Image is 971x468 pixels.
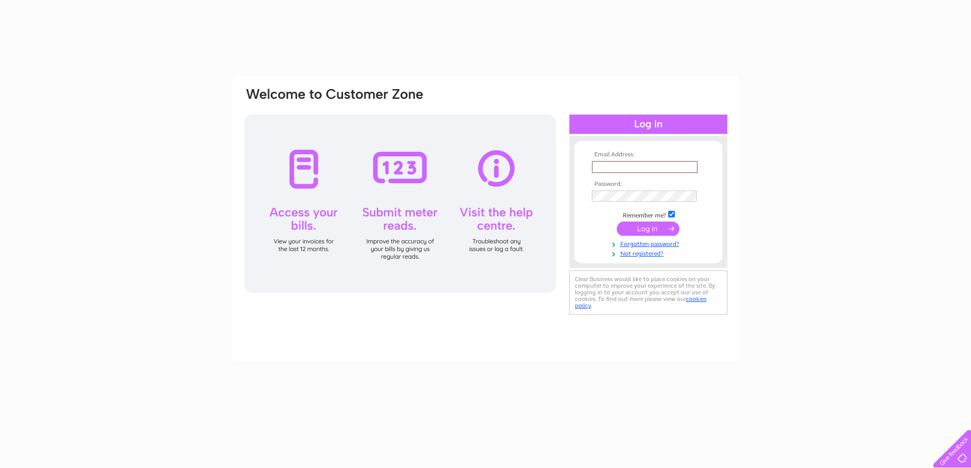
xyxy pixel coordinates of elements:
a: cookies policy [575,295,706,309]
div: Clear Business would like to place cookies on your computer to improve your experience of the sit... [569,270,727,315]
th: Password: [589,181,707,188]
th: Email Address: [589,151,707,158]
a: Forgotten password? [592,238,707,248]
input: Submit [617,222,679,236]
td: Remember me? [589,209,707,219]
a: Not registered? [592,248,707,258]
